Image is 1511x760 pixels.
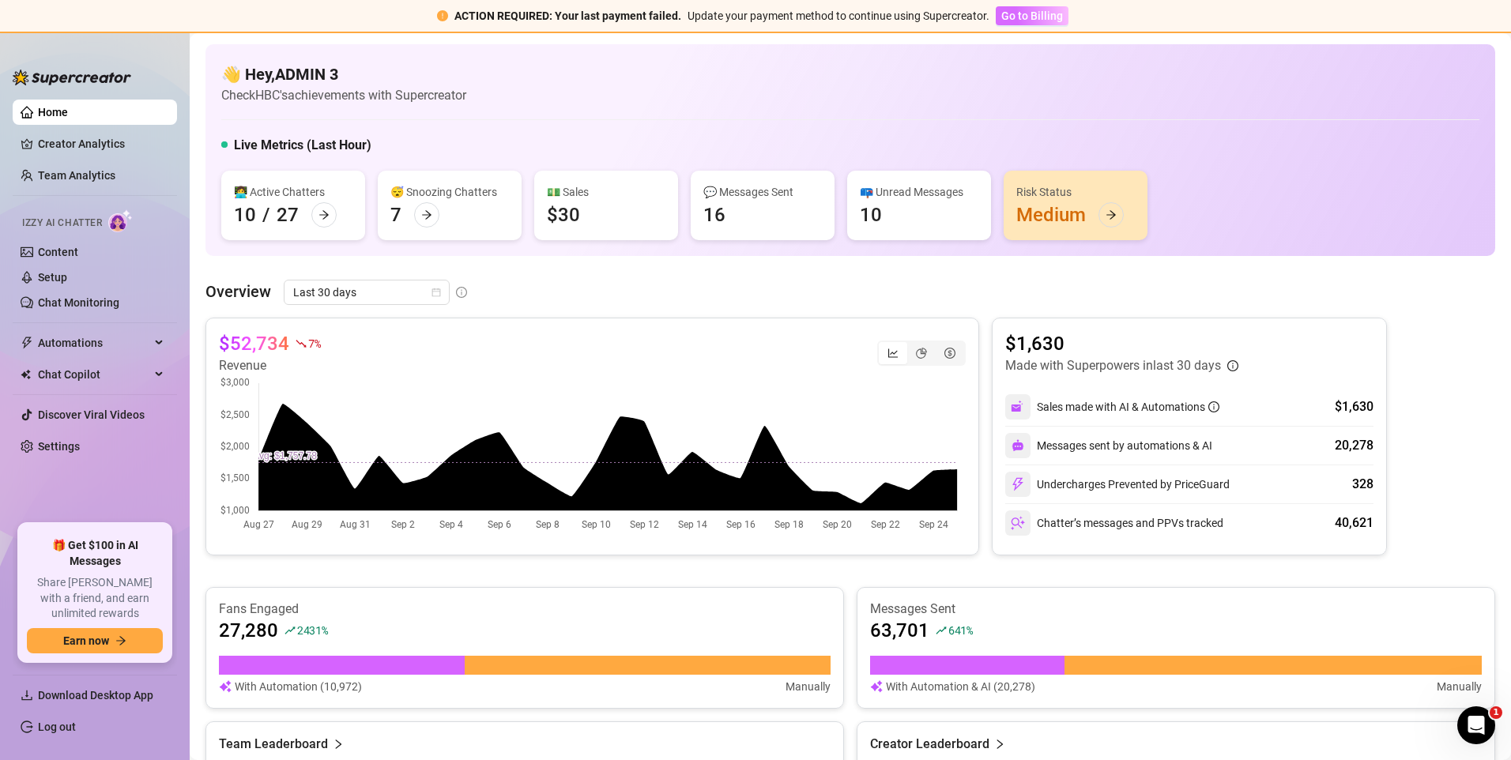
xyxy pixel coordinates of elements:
[219,331,289,356] article: $52,734
[1457,706,1495,744] iframe: Intercom live chat
[456,287,467,298] span: info-circle
[1437,678,1482,695] article: Manually
[221,63,466,85] h4: 👋 Hey, ADMIN 3
[1011,400,1025,414] img: svg%3e
[333,735,344,754] span: right
[996,9,1068,22] a: Go to Billing
[870,735,989,754] article: Creator Leaderboard
[219,356,320,375] article: Revenue
[38,720,76,733] a: Log out
[22,216,102,231] span: Izzy AI Chatter
[235,678,362,695] article: With Automation (10,972)
[1227,360,1238,371] span: info-circle
[219,735,328,754] article: Team Leaderboard
[1001,9,1063,22] span: Go to Billing
[437,10,448,21] span: exclamation-circle
[38,106,68,119] a: Home
[221,85,466,105] article: Check HBC's achievements with Supercreator
[1037,398,1219,416] div: Sales made with AI & Automations
[1106,209,1117,220] span: arrow-right
[1335,514,1373,532] div: 40,621
[38,271,67,284] a: Setup
[63,634,109,647] span: Earn now
[21,689,33,702] span: download
[308,336,320,351] span: 7 %
[786,678,831,695] article: Manually
[421,209,432,220] span: arrow-right
[1335,436,1373,455] div: 20,278
[870,600,1482,618] article: Messages Sent
[1005,472,1230,497] div: Undercharges Prevented by PriceGuard
[38,408,145,421] a: Discover Viral Videos
[1352,475,1373,494] div: 328
[13,70,131,85] img: logo-BBDzfeDw.svg
[219,600,831,618] article: Fans Engaged
[887,348,899,359] span: line-chart
[115,635,126,646] span: arrow-right
[205,280,271,303] article: Overview
[297,623,328,638] span: 2431 %
[547,183,665,201] div: 💵 Sales
[886,678,1035,695] article: With Automation & AI (20,278)
[1011,516,1025,530] img: svg%3e
[1005,433,1212,458] div: Messages sent by automations & AI
[1005,356,1221,375] article: Made with Superpowers in last 30 days
[390,183,509,201] div: 😴 Snoozing Chatters
[994,735,1005,754] span: right
[703,183,822,201] div: 💬 Messages Sent
[38,131,164,156] a: Creator Analytics
[390,202,401,228] div: 7
[234,136,371,155] h5: Live Metrics (Last Hour)
[860,183,978,201] div: 📪 Unread Messages
[284,625,296,636] span: rise
[454,9,681,22] strong: ACTION REQUIRED: Your last payment failed.
[1208,401,1219,412] span: info-circle
[1005,331,1238,356] article: $1,630
[1005,510,1223,536] div: Chatter’s messages and PPVs tracked
[1011,477,1025,491] img: svg%3e
[27,538,163,569] span: 🎁 Get $100 in AI Messages
[38,296,119,309] a: Chat Monitoring
[996,6,1068,25] button: Go to Billing
[688,9,989,22] span: Update your payment method to continue using Supercreator.
[431,288,441,297] span: calendar
[936,625,947,636] span: rise
[38,169,115,182] a: Team Analytics
[1335,397,1373,416] div: $1,630
[21,337,33,349] span: thunderbolt
[219,618,278,643] article: 27,280
[1490,706,1502,719] span: 1
[38,330,150,356] span: Automations
[219,678,232,695] img: svg%3e
[27,575,163,622] span: Share [PERSON_NAME] with a friend, and earn unlimited rewards
[234,183,352,201] div: 👩‍💻 Active Chatters
[870,618,929,643] article: 63,701
[870,678,883,695] img: svg%3e
[944,348,955,359] span: dollar-circle
[108,209,133,232] img: AI Chatter
[21,369,31,380] img: Chat Copilot
[1016,183,1135,201] div: Risk Status
[877,340,966,366] div: segmented control
[948,623,973,638] span: 641 %
[703,202,725,228] div: 16
[296,338,307,349] span: fall
[547,202,580,228] div: $30
[234,202,256,228] div: 10
[318,209,330,220] span: arrow-right
[38,440,80,453] a: Settings
[277,202,299,228] div: 27
[293,280,440,304] span: Last 30 days
[38,689,153,702] span: Download Desktop App
[916,348,927,359] span: pie-chart
[27,628,163,653] button: Earn nowarrow-right
[38,246,78,258] a: Content
[860,202,882,228] div: 10
[1012,439,1024,452] img: svg%3e
[38,362,150,387] span: Chat Copilot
